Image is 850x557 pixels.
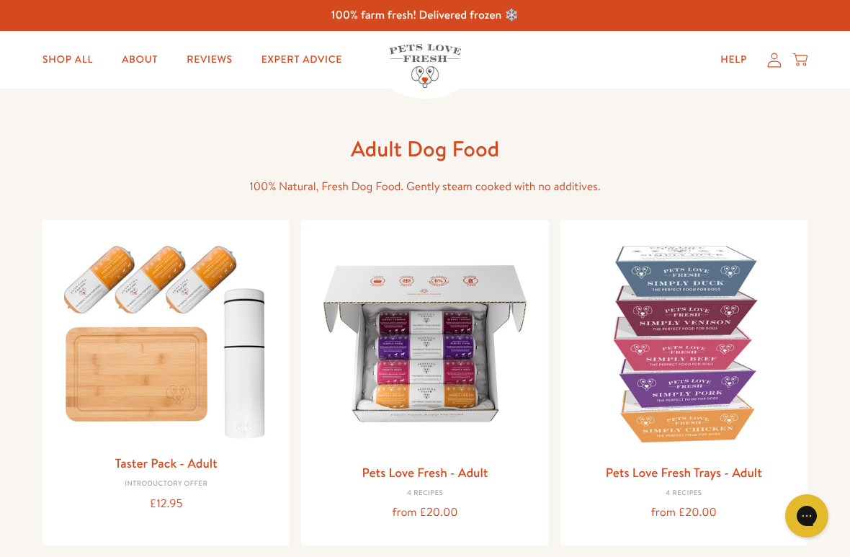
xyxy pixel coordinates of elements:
[389,44,461,88] img: Pets Love Fresh
[175,45,243,74] a: Reviews
[194,135,656,163] h1: Adult Dog Food
[572,489,796,498] div: 4 Recipes
[362,463,488,481] a: Pets Love Fresh - Adult
[313,489,537,498] div: 4 Recipes
[250,45,354,74] a: Expert Advice
[54,231,278,447] img: Taster Pack - Adult
[115,454,218,472] a: Taster Pack - Adult
[778,489,836,543] iframe: Gorgias live chat messenger
[31,45,104,74] a: Shop All
[54,494,278,514] div: £12.95
[572,231,796,455] img: Pets Love Fresh Trays - Adult
[249,179,600,195] span: 100% Natural, Fresh Dog Food. Gently steam cooked with no additives.
[572,503,796,522] div: from £20.00
[313,503,537,522] div: from £20.00
[709,45,759,74] a: Help
[54,480,278,489] div: Introductory Offer
[110,45,169,74] a: About
[313,231,537,455] img: Pets Love Fresh - Adult
[606,463,762,481] a: Pets Love Fresh Trays - Adult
